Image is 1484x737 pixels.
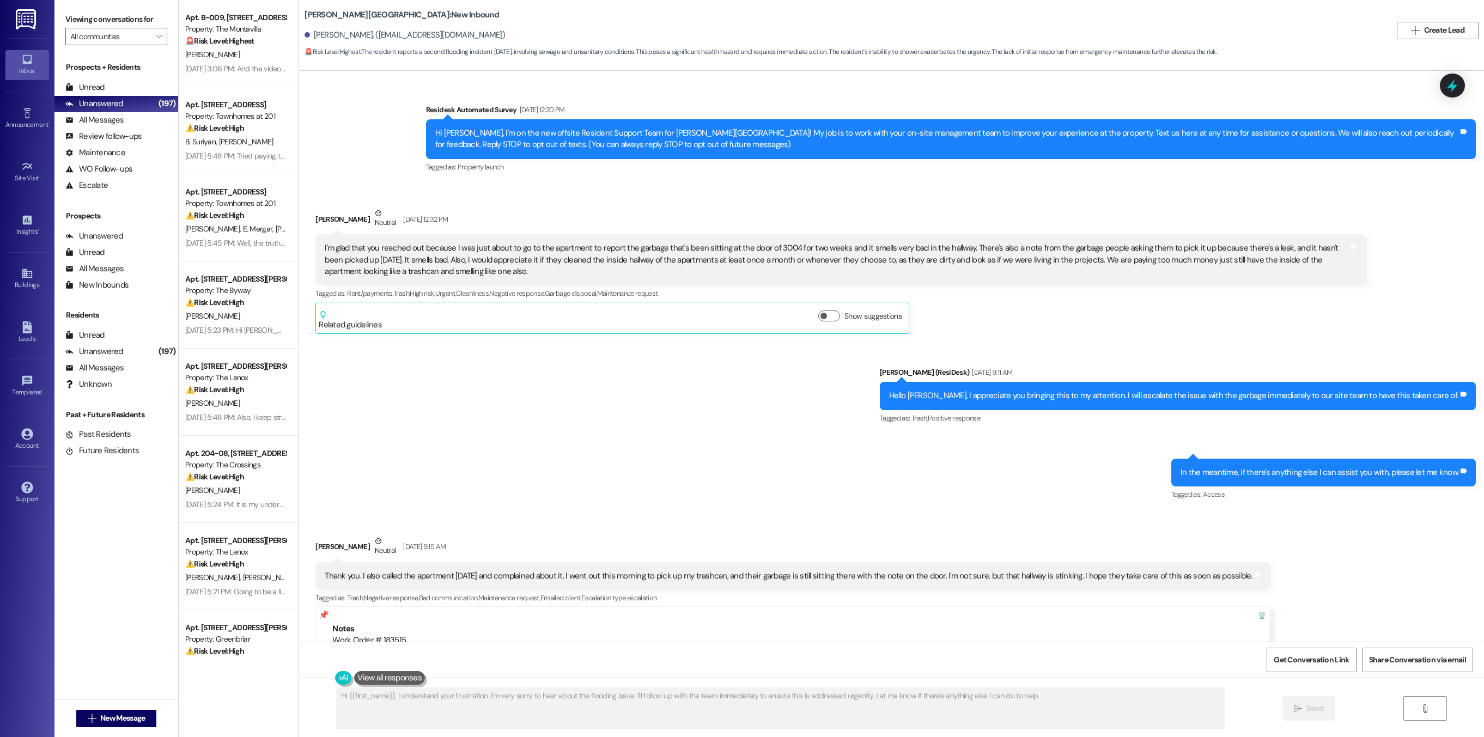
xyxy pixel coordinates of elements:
div: Apt. [STREET_ADDRESS] [185,99,286,111]
div: [PERSON_NAME] [315,535,1269,562]
div: New Inbounds [65,279,129,291]
strong: ⚠️ Risk Level: High [185,559,244,569]
div: WO Follow-ups [65,163,132,175]
label: Viewing conversations for [65,11,167,28]
b: Notes [332,623,354,634]
div: Unanswered [65,98,123,109]
a: Account [5,425,49,454]
span: [PERSON_NAME] [185,311,240,321]
div: Property: The Crossings [185,459,286,471]
div: [DATE] 5:24 PM: It is my understanding that housing sent a letter of intent for the entire balance. [185,500,485,509]
div: Thank you. I also called the apartment [DATE] and complained about it. I went out this morning to... [325,570,1252,582]
div: Future Residents [65,445,139,456]
div: Prospects [54,210,178,222]
div: All Messages [65,362,124,374]
span: Send [1306,703,1323,714]
div: Unread [65,247,105,258]
div: All Messages [65,263,124,275]
div: (197) [156,95,178,112]
span: Positive response [928,413,980,423]
div: Escalate [65,180,108,191]
a: Leads [5,318,49,348]
span: [PERSON_NAME] [185,572,243,582]
div: Property: The Montavilla [185,23,286,35]
span: Access [1203,490,1225,499]
span: Rent/payments , [347,289,393,298]
div: Past Residents [65,429,131,440]
span: Trash , [911,413,928,423]
input: All communities [70,28,150,45]
div: Maintenance [65,147,125,159]
span: New Message [100,712,145,724]
div: Unread [65,330,105,341]
div: I'm glad that you reached out because I was just about to go to the apartment to report the garba... [325,242,1348,277]
span: : The resident reports a second flooding incident [DATE], involving sewage and unsanitary conditi... [305,46,1217,58]
span: Bad communication , [419,593,478,602]
span: Maintenance request [597,289,658,298]
i:  [1411,26,1419,35]
div: Property: Greenbriar [185,634,286,645]
button: Share Conversation via email [1362,648,1473,672]
div: (197) [156,343,178,360]
div: All Messages [65,114,124,126]
span: • [39,173,41,180]
span: Emailed client , [540,593,581,602]
div: Apt. [STREET_ADDRESS][PERSON_NAME] [185,622,286,634]
div: Property: Townhomes at 201 [185,111,286,122]
div: Tagged as: [426,159,1476,175]
div: [DATE] 5:48 PM: Also, I keep stressing out that I don't have the full amount right now, but would... [185,412,769,422]
div: Residents [54,309,178,321]
span: Trash , [393,289,410,298]
div: Tagged as: [315,590,1269,606]
div: Apt. B~009, [STREET_ADDRESS] [185,12,286,23]
div: Tagged as: [1171,486,1476,502]
div: Apt. [STREET_ADDRESS] [185,186,286,198]
span: Garbage disposal , [545,289,597,298]
div: Work Order # 183515 Garbage ---- From at 9:16AM Eastern time on [DATE] [332,635,1252,693]
div: Unanswered [65,346,123,357]
div: Unread [65,82,105,93]
textarea: Hi {{first_name}}, I understand your frustration. I'm very sorry to hear about the flooding issue... [337,688,1224,729]
div: Property: The Lenox [185,546,286,558]
strong: ⚠️ Risk Level: High [185,123,244,133]
strong: 🚨 Risk Level: Highest [305,47,361,56]
div: Property: The Byway [185,285,286,296]
span: • [48,119,50,127]
div: Apt. [STREET_ADDRESS][PERSON_NAME] [185,535,286,546]
span: Escalation type escalation [581,593,656,602]
a: Buildings [5,264,49,294]
div: [DATE] 5:45 PM: Well, the truth is that there are many things that are wrong. I don't know if I c... [185,238,634,248]
span: Urgent , [435,289,456,298]
div: Residesk Automated Survey [426,104,1476,119]
div: [DATE] 3:06 PM: And the video I took was right outside my daughter's window. So I don't let her p... [185,64,554,74]
div: [DATE] 12:20 PM [517,104,565,115]
div: Apt. [STREET_ADDRESS][PERSON_NAME] [185,361,286,372]
button: New Message [76,710,157,727]
div: In the meantime, if there's anything else I can assist you with, please let me know. [1181,467,1458,478]
i:  [156,32,162,41]
div: Review follow-ups [65,131,142,142]
a: Insights • [5,211,49,240]
span: Negative response , [363,593,418,602]
div: Property: Townhomes at 201 [185,198,286,209]
a: Inbox [5,50,49,80]
span: E. Mergar [243,224,276,234]
div: Tagged as: [880,410,1476,426]
span: Trash , [347,593,363,602]
div: [DATE] 12:32 PM [400,214,448,225]
span: [PERSON_NAME] [PERSON_NAME] [276,224,386,234]
div: Neutral [373,535,398,558]
span: High risk , [410,289,435,298]
span: Cleanliness , [456,289,489,298]
a: Templates • [5,371,49,401]
div: [PERSON_NAME] (ResiDesk) [880,367,1476,382]
span: [PERSON_NAME] [185,398,240,408]
span: Create Lead [1424,25,1464,36]
span: • [38,226,39,234]
strong: ⚠️ Risk Level: High [185,297,244,307]
div: Hi [PERSON_NAME], I'm on the new offsite Resident Support Team for [PERSON_NAME][GEOGRAPHIC_DATA]... [435,127,1458,151]
div: [PERSON_NAME] [315,208,1365,234]
span: [PERSON_NAME] [185,50,240,59]
i:  [1421,704,1429,713]
span: Negative response , [489,289,544,298]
